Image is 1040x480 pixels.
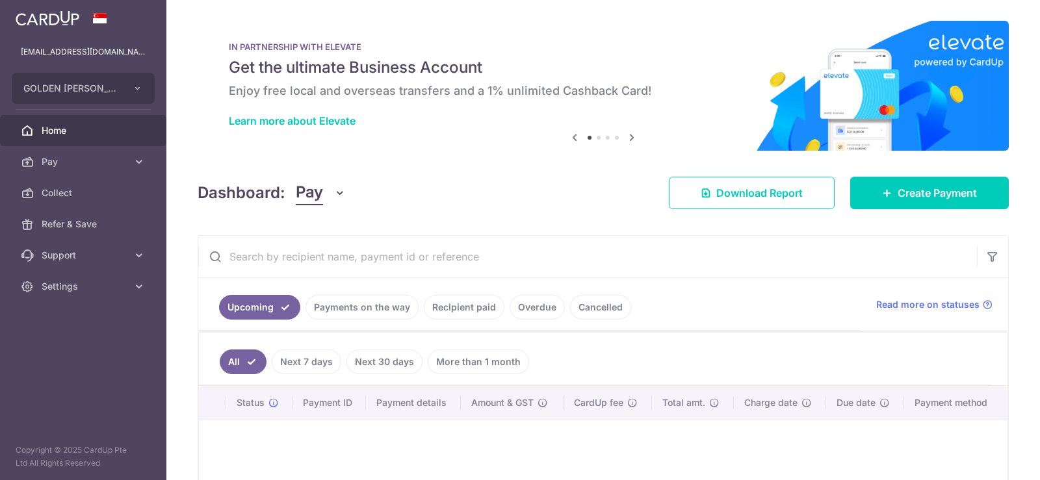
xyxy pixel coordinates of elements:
[366,386,461,420] th: Payment details
[219,295,300,320] a: Upcoming
[296,181,346,205] button: Pay
[471,396,534,409] span: Amount & GST
[850,177,1009,209] a: Create Payment
[876,298,993,311] a: Read more on statuses
[198,181,285,205] h4: Dashboard:
[424,295,504,320] a: Recipient paid
[837,396,876,409] span: Due date
[876,298,980,311] span: Read more on statuses
[346,349,422,374] a: Next 30 days
[42,249,127,262] span: Support
[510,295,565,320] a: Overdue
[229,114,356,127] a: Learn more about Elevate
[229,57,978,78] h5: Get the ultimate Business Account
[662,396,705,409] span: Total amt.
[898,185,977,201] span: Create Payment
[23,82,120,95] span: GOLDEN [PERSON_NAME] MARKETING
[42,280,127,293] span: Settings
[42,155,127,168] span: Pay
[220,349,266,374] a: All
[198,236,977,277] input: Search by recipient name, payment id or reference
[198,21,1009,151] img: Renovation banner
[21,45,146,58] p: [EMAIL_ADDRESS][DOMAIN_NAME]
[12,73,155,104] button: GOLDEN [PERSON_NAME] MARKETING
[42,124,127,137] span: Home
[574,396,623,409] span: CardUp fee
[428,349,529,374] a: More than 1 month
[42,186,127,199] span: Collect
[296,181,323,205] span: Pay
[292,386,366,420] th: Payment ID
[744,396,798,409] span: Charge date
[229,42,978,52] p: IN PARTNERSHIP WITH ELEVATE
[305,295,419,320] a: Payments on the way
[570,295,631,320] a: Cancelled
[272,349,341,374] a: Next 7 days
[16,10,79,26] img: CardUp
[716,185,803,201] span: Download Report
[237,396,265,409] span: Status
[904,386,1007,420] th: Payment method
[229,83,978,99] h6: Enjoy free local and overseas transfers and a 1% unlimited Cashback Card!
[669,177,835,209] a: Download Report
[42,218,127,231] span: Refer & Save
